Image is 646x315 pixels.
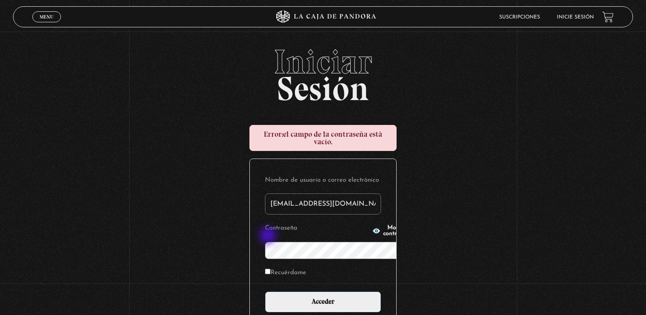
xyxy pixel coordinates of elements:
a: View your shopping cart [602,11,614,22]
input: Recuérdame [265,269,270,274]
a: Inicie sesión [557,15,594,20]
div: el campo de la contraseña está vacío. [249,125,397,151]
strong: Error: [264,130,283,139]
input: Acceder [265,291,381,312]
span: Mostrar contraseña [383,225,412,237]
span: Menu [40,14,53,19]
label: Recuérdame [265,267,306,280]
span: Iniciar [13,45,633,79]
span: Cerrar [37,21,57,27]
h2: Sesión [13,45,633,99]
label: Nombre de usuario o correo electrónico [265,174,381,187]
label: Contraseña [265,222,370,235]
a: Suscripciones [499,15,540,20]
button: Mostrar contraseña [372,225,412,237]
